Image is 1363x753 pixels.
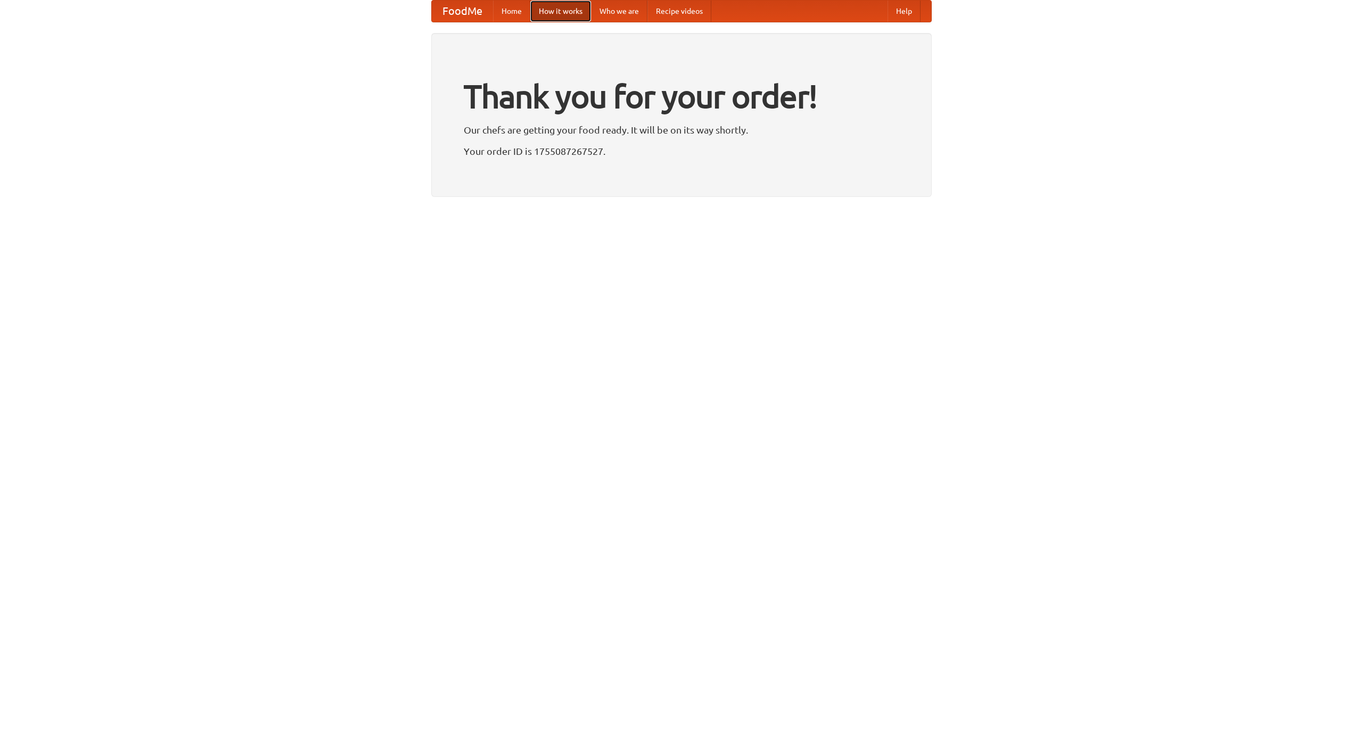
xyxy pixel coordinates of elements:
[493,1,530,22] a: Home
[530,1,591,22] a: How it works
[464,122,899,138] p: Our chefs are getting your food ready. It will be on its way shortly.
[464,143,899,159] p: Your order ID is 1755087267527.
[591,1,647,22] a: Who we are
[432,1,493,22] a: FoodMe
[888,1,921,22] a: Help
[647,1,711,22] a: Recipe videos
[464,71,899,122] h1: Thank you for your order!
